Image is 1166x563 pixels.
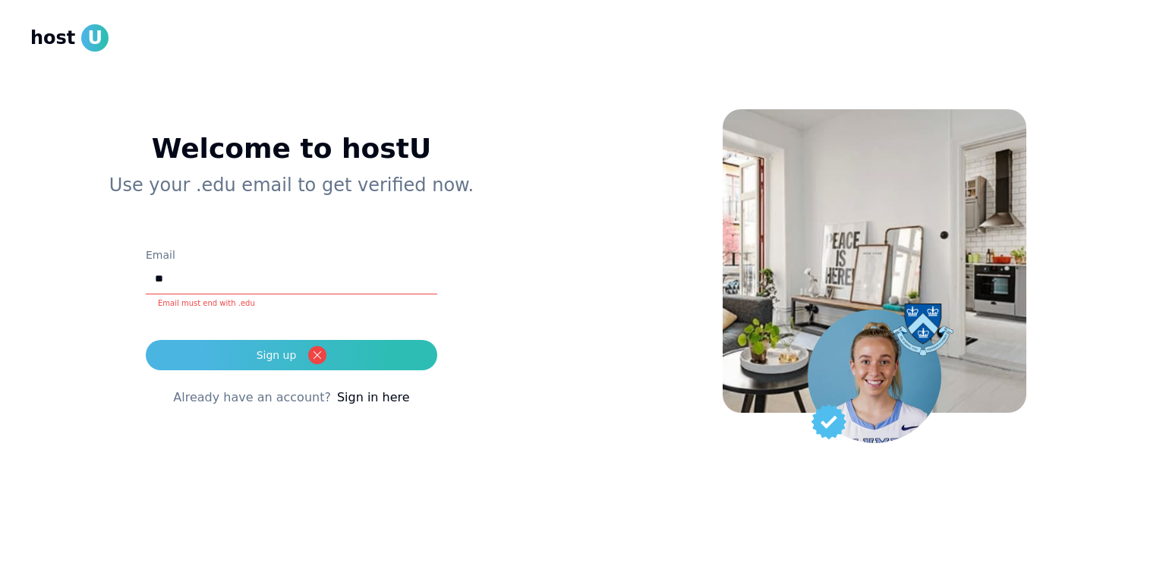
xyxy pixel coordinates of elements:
img: Columbia university [893,304,953,356]
span: host [30,26,75,50]
div: Sign up [257,348,297,363]
img: House Background [723,109,1026,413]
a: hostU [30,24,109,52]
a: Sign in here [337,388,410,407]
button: Sign up [146,340,437,370]
h1: Welcome to hostU [55,134,528,164]
li: Email must end with .edu [158,297,425,309]
img: Student [808,310,941,443]
span: Already have an account? [173,388,331,407]
p: Use your .edu email to get verified now. [55,173,528,197]
span: U [81,24,109,52]
label: Email [146,249,175,261]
